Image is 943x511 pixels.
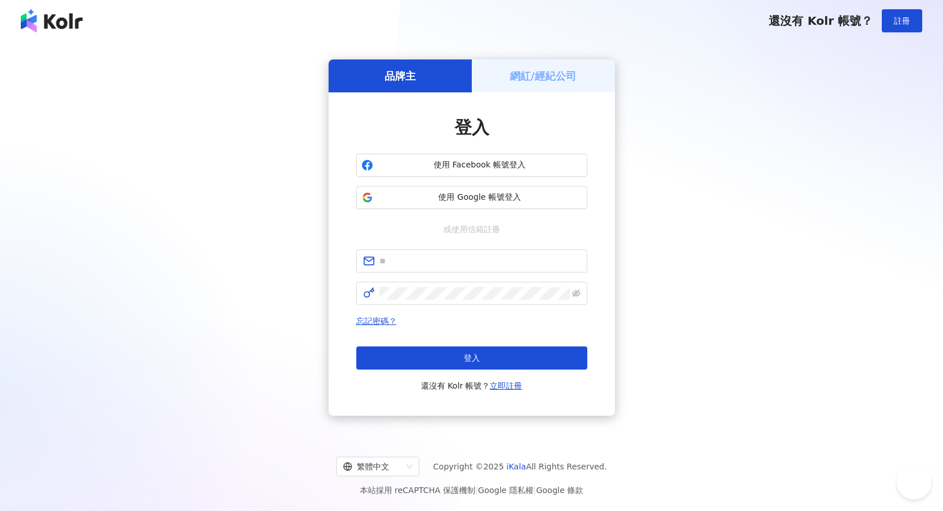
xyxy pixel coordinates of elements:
a: 立即註冊 [490,381,522,390]
button: 註冊 [882,9,922,32]
span: | [534,486,536,495]
a: Google 條款 [536,486,583,495]
span: 還沒有 Kolr 帳號？ [421,379,523,393]
a: iKala [506,462,526,471]
button: 使用 Facebook 帳號登入 [356,154,587,177]
iframe: Toggle Customer Support [897,475,931,510]
span: eye-invisible [572,289,580,297]
span: 登入 [454,117,489,137]
div: 繁體中文 [343,457,402,476]
button: 登入 [356,346,587,370]
a: Google 隱私權 [478,486,534,495]
h5: 品牌主 [385,69,416,83]
h5: 網紅/經紀公司 [510,69,576,83]
span: 使用 Facebook 帳號登入 [378,159,582,171]
a: 忘記密碼？ [356,316,397,326]
span: 註冊 [894,16,910,25]
span: 使用 Google 帳號登入 [378,192,582,203]
img: logo [21,9,83,32]
span: 登入 [464,353,480,363]
span: 或使用信箱註冊 [435,223,508,236]
span: | [475,486,478,495]
span: Copyright © 2025 All Rights Reserved. [433,460,607,473]
span: 還沒有 Kolr 帳號？ [769,14,873,28]
span: 本站採用 reCAPTCHA 保護機制 [360,483,583,497]
button: 使用 Google 帳號登入 [356,186,587,209]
